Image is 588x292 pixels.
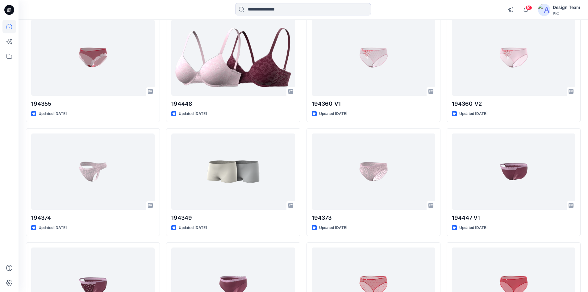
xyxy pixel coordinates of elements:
img: avatar [538,4,550,16]
p: 194355 [31,99,155,108]
a: 194355 [31,19,155,96]
p: 194373 [312,214,435,222]
p: Updated [DATE] [459,225,487,231]
p: 194374 [31,214,155,222]
span: 10 [525,5,532,10]
a: 194373 [312,133,435,210]
p: 194349 [171,214,295,222]
p: Updated [DATE] [319,111,347,117]
p: Updated [DATE] [179,225,207,231]
p: 194448 [171,99,295,108]
p: Updated [DATE] [39,225,67,231]
p: 194360_V2 [452,99,575,108]
p: 194360_V1 [312,99,435,108]
p: Updated [DATE] [39,111,67,117]
div: Design Team [553,4,580,11]
a: 194447_V1 [452,133,575,210]
a: 194360_V2 [452,19,575,96]
p: Updated [DATE] [319,225,347,231]
a: 194349 [171,133,295,210]
a: 194374 [31,133,155,210]
a: 194448 [171,19,295,96]
p: 194447_V1 [452,214,575,222]
p: Updated [DATE] [459,111,487,117]
a: 194360_V1 [312,19,435,96]
div: PIC [553,11,580,16]
p: Updated [DATE] [179,111,207,117]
